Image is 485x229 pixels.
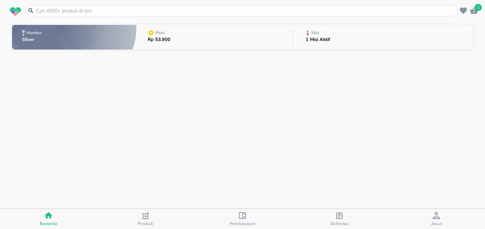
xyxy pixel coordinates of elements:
button: Pembayaran [194,209,291,229]
button: Akun [388,209,485,229]
button: Aktivitas [291,209,388,229]
p: Poin [156,31,164,35]
span: Beranda [40,221,57,227]
span: Pembayaran [230,221,256,227]
button: PoinRp 53.900 [136,23,293,51]
span: Akun [431,221,442,227]
p: Silver [22,37,43,42]
img: logo_swiperx_s.bd005f3b.svg [10,7,21,16]
span: Aktivitas [330,221,349,227]
button: 1 [469,5,479,16]
p: Member [26,31,42,35]
button: Misi1 Misi Aktif [293,23,473,51]
p: Rp 53.900 [148,37,170,42]
input: Cari 4000+ produk di sini [36,7,456,15]
button: MemberSilver [12,23,136,51]
button: Produk [97,209,194,229]
span: Produk [138,221,153,227]
p: 1 Misi Aktif [306,37,330,42]
p: Misi [311,31,319,35]
span: 1 [475,4,482,11]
